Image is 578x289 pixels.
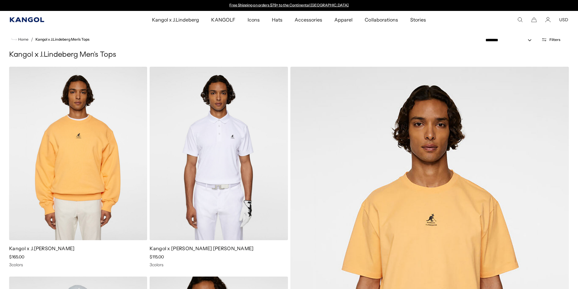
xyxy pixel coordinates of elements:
a: Kangol x J.Lindeberg Men's Tops [35,37,90,42]
a: Kangol x J.Lindeberg [146,11,205,29]
select: Sort by: Featured [483,37,538,43]
div: 3 colors [9,262,147,267]
summary: Search here [517,17,523,22]
span: Kangol x J.Lindeberg [152,11,199,29]
button: USD [559,17,568,22]
li: / [29,36,33,43]
a: KANGOLF [205,11,241,29]
a: Home [12,37,29,42]
a: Icons [242,11,266,29]
span: Apparel [334,11,353,29]
a: Apparel [328,11,359,29]
a: Kangol x J.[PERSON_NAME] [9,245,75,251]
div: 3 colors [150,262,288,267]
span: Hats [272,11,282,29]
a: Collaborations [359,11,404,29]
a: Account [545,17,551,22]
img: Kangol x J.Lindeberg Jason Polo [150,67,288,240]
span: KANGOLF [211,11,235,29]
a: Hats [266,11,289,29]
span: Collaborations [365,11,398,29]
span: Home [17,37,29,42]
span: $115.00 [150,254,164,260]
h1: Kangol x J.Lindeberg Men's Tops [9,50,569,59]
span: Stories [410,11,426,29]
span: Icons [248,11,260,29]
a: Free Shipping on orders $79+ to the Continental [GEOGRAPHIC_DATA] [229,3,349,7]
span: Accessories [295,11,322,29]
button: Open filters [538,37,564,42]
a: Stories [404,11,432,29]
slideshow-component: Announcement bar [227,3,352,8]
button: Cart [531,17,537,22]
img: Kangol x J.Lindeberg Roberto Crewneck [9,67,147,240]
div: 1 of 2 [227,3,352,8]
a: Accessories [289,11,328,29]
a: Kangol [10,17,100,22]
span: $165.00 [9,254,24,260]
span: Filters [549,38,560,42]
a: Kangol x [PERSON_NAME] [PERSON_NAME] [150,245,254,251]
div: Announcement [227,3,352,8]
